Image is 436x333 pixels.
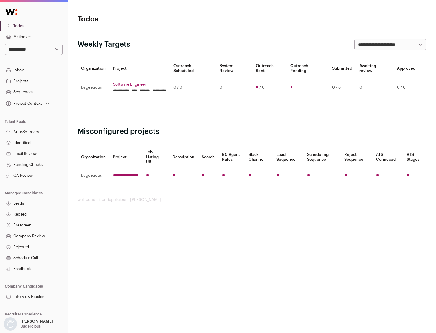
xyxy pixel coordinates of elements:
[142,146,169,168] th: Job Listing URL
[252,60,287,77] th: Outreach Sent
[113,82,166,87] a: Software Engineer
[109,146,142,168] th: Project
[393,60,419,77] th: Approved
[329,77,356,98] td: 0 / 6
[4,317,17,331] img: nopic.png
[259,85,265,90] span: / 0
[216,77,252,98] td: 0
[2,6,21,18] img: Wellfound
[109,60,170,77] th: Project
[303,146,341,168] th: Scheduling Sequence
[78,40,130,49] h2: Weekly Targets
[356,60,393,77] th: Awaiting review
[169,146,198,168] th: Description
[356,77,393,98] td: 0
[170,60,216,77] th: Outreach Scheduled
[341,146,373,168] th: Reject Sequence
[273,146,303,168] th: Lead Sequence
[21,324,41,329] p: Bagelicious
[78,197,426,202] footer: wellfound:ai for Bagelicious - [PERSON_NAME]
[78,77,109,98] td: Bagelicious
[287,60,328,77] th: Outreach Pending
[198,146,218,168] th: Search
[5,101,42,106] div: Project Context
[78,168,109,183] td: Bagelicious
[245,146,273,168] th: Slack Channel
[21,319,53,324] p: [PERSON_NAME]
[78,146,109,168] th: Organization
[78,15,194,24] h1: Todos
[2,317,54,331] button: Open dropdown
[372,146,403,168] th: ATS Conneced
[170,77,216,98] td: 0 / 0
[5,99,51,108] button: Open dropdown
[78,60,109,77] th: Organization
[329,60,356,77] th: Submitted
[393,77,419,98] td: 0 / 0
[216,60,252,77] th: System Review
[78,127,426,137] h2: Misconfigured projects
[403,146,426,168] th: ATS Stages
[218,146,245,168] th: RC Agent Rules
